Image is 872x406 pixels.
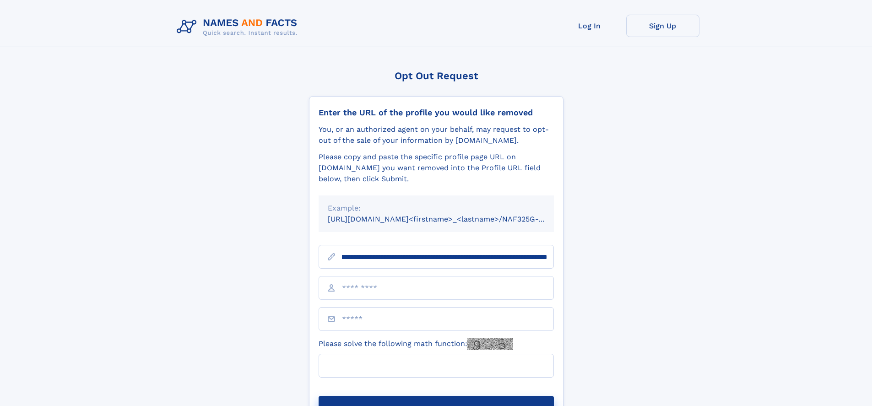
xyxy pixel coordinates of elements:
[319,338,513,350] label: Please solve the following math function:
[553,15,626,37] a: Log In
[319,152,554,184] div: Please copy and paste the specific profile page URL on [DOMAIN_NAME] you want removed into the Pr...
[328,203,545,214] div: Example:
[328,215,571,223] small: [URL][DOMAIN_NAME]<firstname>_<lastname>/NAF325G-xxxxxxxx
[319,124,554,146] div: You, or an authorized agent on your behalf, may request to opt-out of the sale of your informatio...
[173,15,305,39] img: Logo Names and Facts
[626,15,699,37] a: Sign Up
[319,108,554,118] div: Enter the URL of the profile you would like removed
[309,70,563,81] div: Opt Out Request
